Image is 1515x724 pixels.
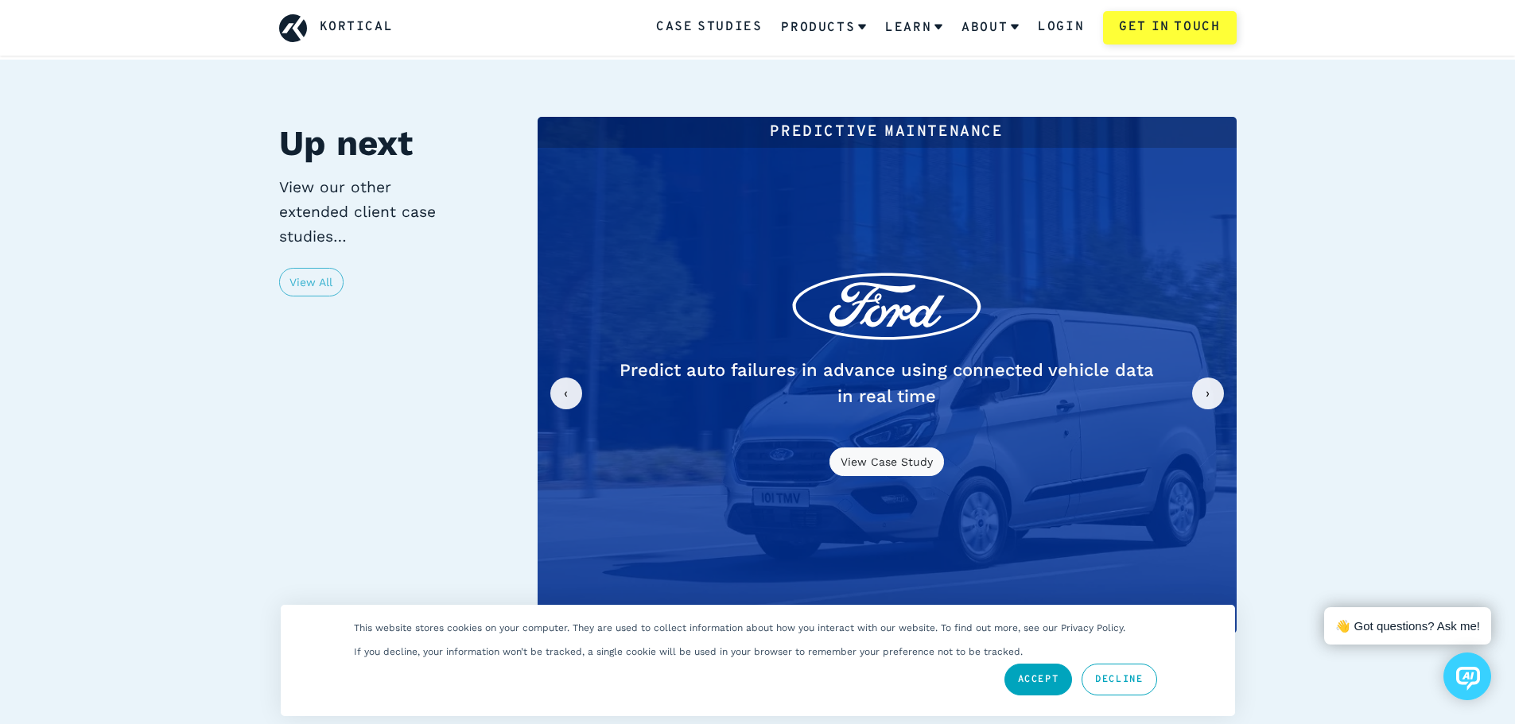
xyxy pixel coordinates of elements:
a: Products [781,7,866,48]
p: View our other extended client case studies… [279,176,461,249]
a: Kortical [320,17,394,38]
h1: Predict auto failures in advance using connected vehicle data in real time [620,357,1154,409]
a: View Case Study [829,447,944,476]
a: Login [1038,17,1084,38]
a: Case Studies [656,17,762,38]
a: Learn [885,7,942,48]
a: Accept [1004,664,1073,695]
a: Get in touch [1103,11,1236,45]
button: next slide / item [1192,377,1224,409]
a: About [961,7,1019,48]
a: Decline [1082,664,1156,695]
a: View All [279,268,344,296]
button: previous slide / item [550,377,582,409]
li: Predictive Maintenance [770,120,1003,145]
p: If you decline, your information won’t be tracked, a single cookie will be used in your browser t... [354,646,1023,657]
p: This website stores cookies on your computer. They are used to collect information about how you ... [354,622,1125,633]
h2: Up next [279,117,461,169]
